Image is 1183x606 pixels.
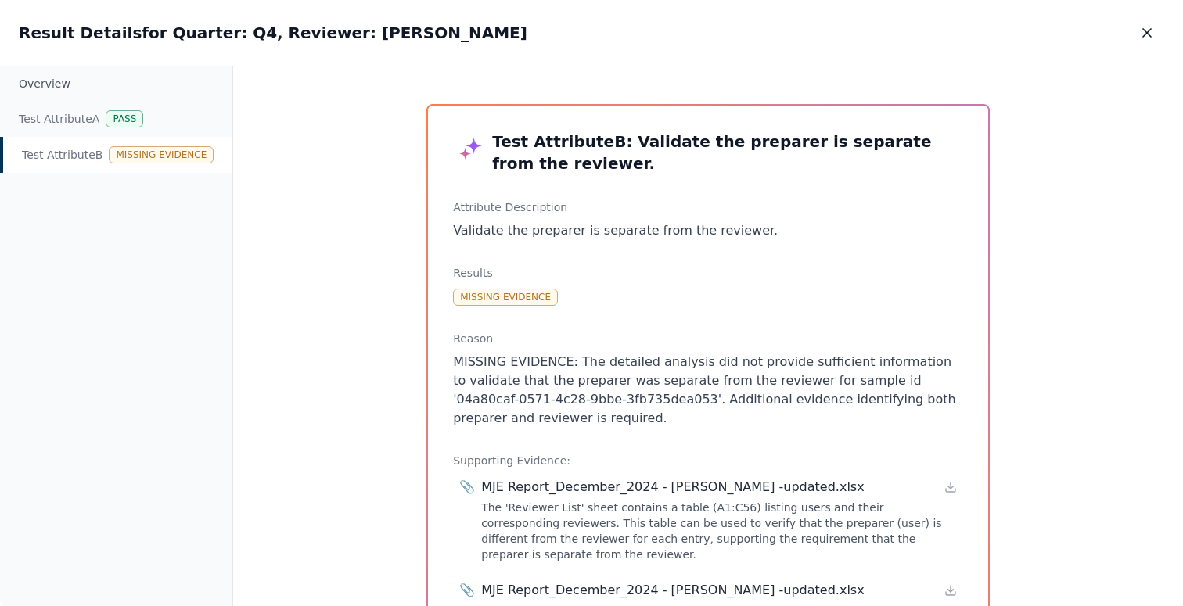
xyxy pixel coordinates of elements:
h3: Reason [453,331,963,346]
div: Pass [106,110,143,127]
a: Download file [944,584,957,597]
div: MJE Report_December_2024 - [PERSON_NAME] -updated.xlsx [481,478,865,497]
div: Missing Evidence [109,146,214,163]
h3: Results [453,265,963,281]
h3: Test Attribute B : Validate the preparer is separate from the reviewer. [453,131,963,174]
div: MJE Report_December_2024 - [PERSON_NAME] -updated.xlsx [481,581,865,600]
a: Download file [944,481,957,493]
span: 📎 [459,478,475,497]
p: Validate the preparer is separate from the reviewer. [453,221,963,240]
div: Missing Evidence [453,289,558,306]
h2: Result Details for Quarter: Q4, Reviewer: [PERSON_NAME] [19,22,527,44]
span: 📎 [459,581,475,600]
h3: Supporting Evidence: [453,453,963,468]
h3: Attribute Description [453,199,963,215]
p: MISSING EVIDENCE: The detailed analysis did not provide sufficient information to validate that t... [453,353,963,428]
div: The 'Reviewer List' sheet contains a table (A1:C56) listing users and their corresponding reviewe... [481,500,957,562]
